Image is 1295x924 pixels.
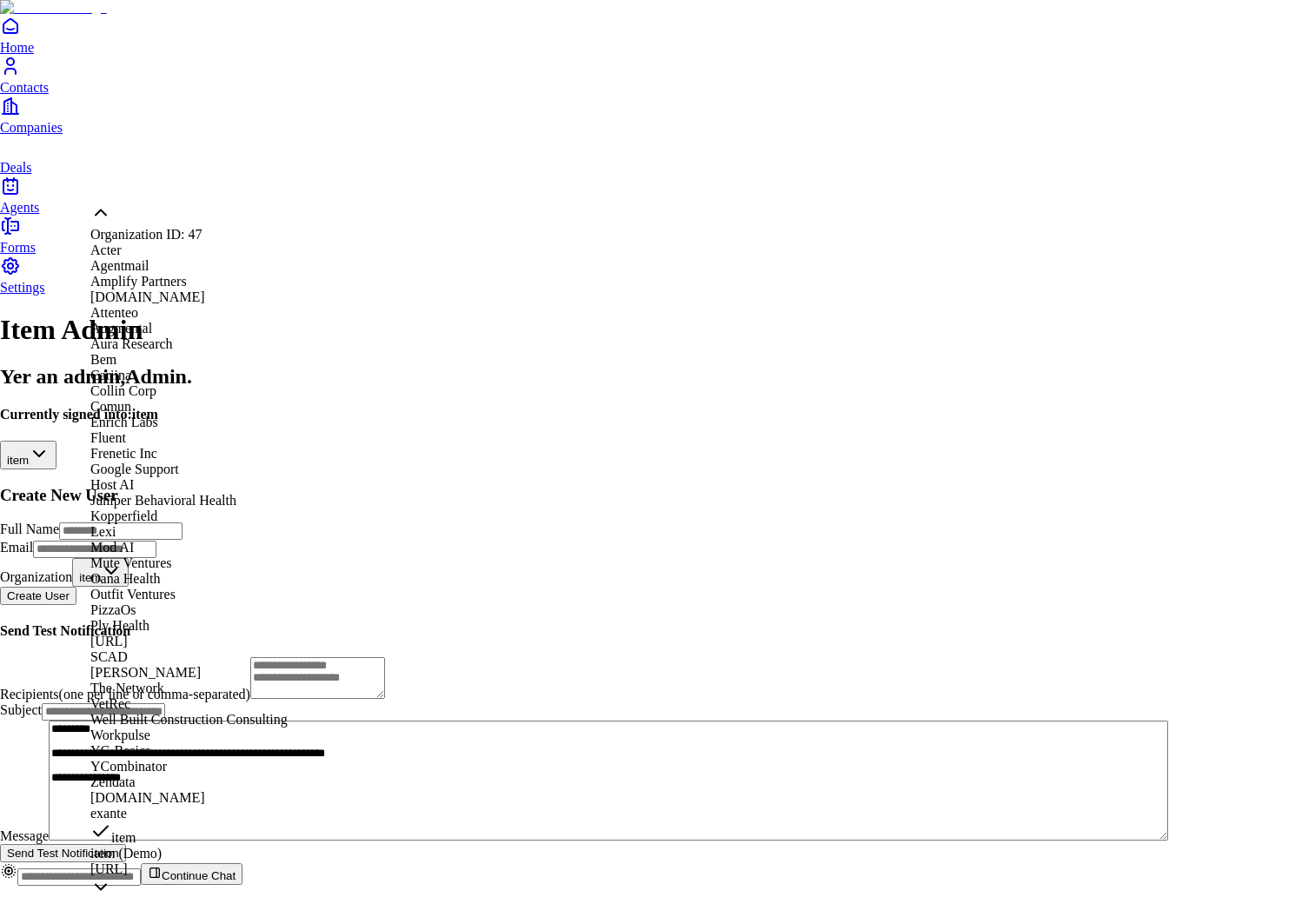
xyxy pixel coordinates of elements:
span: SCAD [90,649,128,664]
span: Augmental [90,321,152,336]
span: Acter [90,243,122,257]
span: item [111,830,136,845]
span: Bem [90,352,116,367]
span: Mod AI [90,540,134,555]
span: Frenetic Inc [90,446,157,461]
span: Attenteo [90,305,138,320]
span: Enrich Labs [90,415,158,429]
span: Ply Health [90,618,149,633]
span: YCombinator [90,759,167,774]
span: The Network [90,681,164,695]
span: Workpulse [90,728,150,742]
span: PizzaOs [90,602,136,617]
span: [URL] [90,861,128,876]
span: Aura Research [90,336,173,351]
span: Kopperfield [90,509,157,523]
span: Oana Health [90,571,160,586]
span: [DOMAIN_NAME] [90,289,205,304]
span: Organization ID: 47 [90,227,203,242]
span: VetRec [90,696,130,711]
span: Outfit Ventures [90,587,176,602]
span: Amplify Partners [90,274,187,289]
span: [DOMAIN_NAME] [90,790,205,805]
span: Google Support [90,462,179,476]
span: Collin Corp [90,383,156,398]
span: [URL] [90,634,128,648]
span: Cariina [90,368,131,382]
span: [PERSON_NAME] [90,665,201,680]
span: Lexi [90,524,116,539]
span: exante [90,806,127,821]
span: Well Built Construction Consulting [90,712,288,727]
span: Host AI [90,477,134,492]
span: Zendata [90,774,136,789]
span: Juniper Behavioral Health [90,493,236,508]
span: YC-Basics [90,743,150,758]
span: Mute Ventures [90,555,171,570]
span: Fluent [90,430,126,445]
span: item (Demo) [90,846,162,861]
span: Comun [90,399,131,414]
span: Agentmail [90,258,149,273]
